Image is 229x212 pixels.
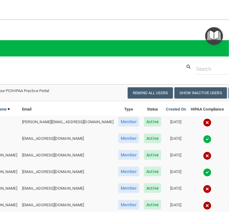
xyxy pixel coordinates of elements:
[144,117,161,127] span: Active
[118,117,139,127] span: Member
[164,116,188,132] td: [DATE]
[144,183,161,193] span: Active
[144,200,161,210] span: Active
[203,185,212,193] img: cross.ca9f0e7f.svg
[203,118,212,127] img: cross.ca9f0e7f.svg
[203,152,212,160] img: cross.ca9f0e7f.svg
[164,182,188,199] td: [DATE]
[203,201,212,210] img: cross.ca9f0e7f.svg
[118,200,139,210] span: Member
[188,101,227,116] th: HIPAA Compliance
[203,135,212,143] img: tick.e7d51cea.svg
[20,132,116,149] td: [EMAIL_ADDRESS][DOMAIN_NAME]
[142,101,164,116] th: Status
[166,106,186,113] a: Created On
[118,150,139,160] span: Member
[144,150,161,160] span: Active
[20,149,116,165] td: [EMAIL_ADDRESS][DOMAIN_NAME]
[164,165,188,182] td: [DATE]
[164,149,188,165] td: [DATE]
[164,132,188,149] td: [DATE]
[20,101,116,116] th: Email
[20,182,116,199] td: [EMAIL_ADDRESS][DOMAIN_NAME]
[20,116,116,132] td: [PERSON_NAME][EMAIL_ADDRESS][DOMAIN_NAME]
[118,133,139,143] span: Member
[118,183,139,193] span: Member
[144,133,161,143] span: Active
[128,87,173,98] button: Remind All Users
[116,101,142,116] th: Type
[205,27,223,45] button: Open Resource Center
[203,168,212,177] img: tick.e7d51cea.svg
[118,167,139,176] span: Member
[174,87,227,98] button: Show Inactive Users
[144,167,161,176] span: Active
[20,165,116,182] td: [EMAIL_ADDRESS][DOMAIN_NAME]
